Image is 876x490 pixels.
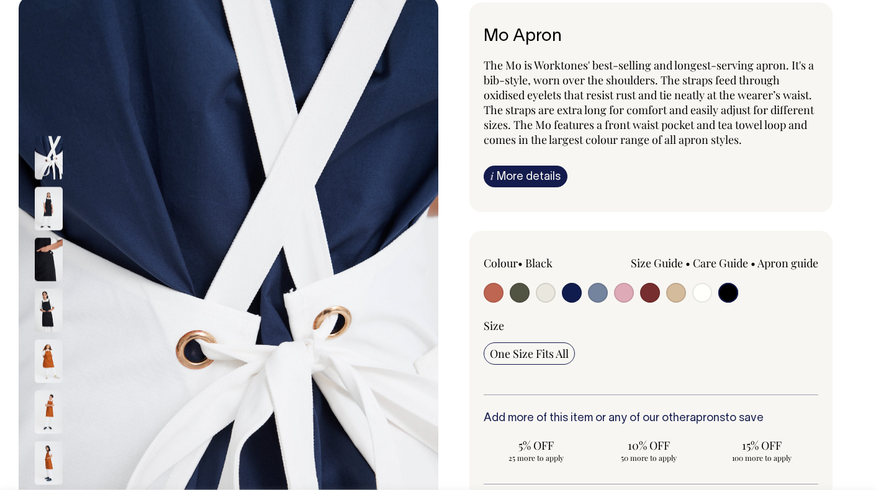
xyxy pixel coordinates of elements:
[757,256,818,270] a: Apron guide
[631,256,683,270] a: Size Guide
[490,453,583,463] span: 25 more to apply
[602,438,695,453] span: 10% OFF
[685,256,690,270] span: •
[35,136,63,179] img: off-white
[715,438,808,453] span: 15% OFF
[484,256,618,270] div: Colour
[484,58,814,147] span: The Mo is Worktones' best-selling and longest-serving apron. It's a bib-style, worn over the shou...
[484,27,819,47] h6: Mo Apron
[35,238,63,281] img: black
[602,453,695,463] span: 50 more to apply
[490,346,569,361] span: One Size Fits All
[525,256,553,270] label: Black
[484,318,819,333] div: Size
[518,256,523,270] span: •
[715,453,808,463] span: 100 more to apply
[690,413,725,424] a: aprons
[35,441,63,484] img: rust
[709,434,815,466] input: 15% OFF 100 more to apply
[490,169,494,182] span: i
[596,434,702,466] input: 10% OFF 50 more to apply
[35,187,63,230] img: Mo Apron
[484,412,819,425] h6: Add more of this item or any of our other to save
[484,342,575,365] input: One Size Fits All
[35,390,63,434] img: rust
[484,166,567,187] a: iMore details
[751,256,756,270] span: •
[484,434,589,466] input: 5% OFF 25 more to apply
[35,288,63,332] img: black
[490,438,583,453] span: 5% OFF
[693,256,748,270] a: Care Guide
[35,339,63,383] img: rust
[39,105,58,133] button: Previous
